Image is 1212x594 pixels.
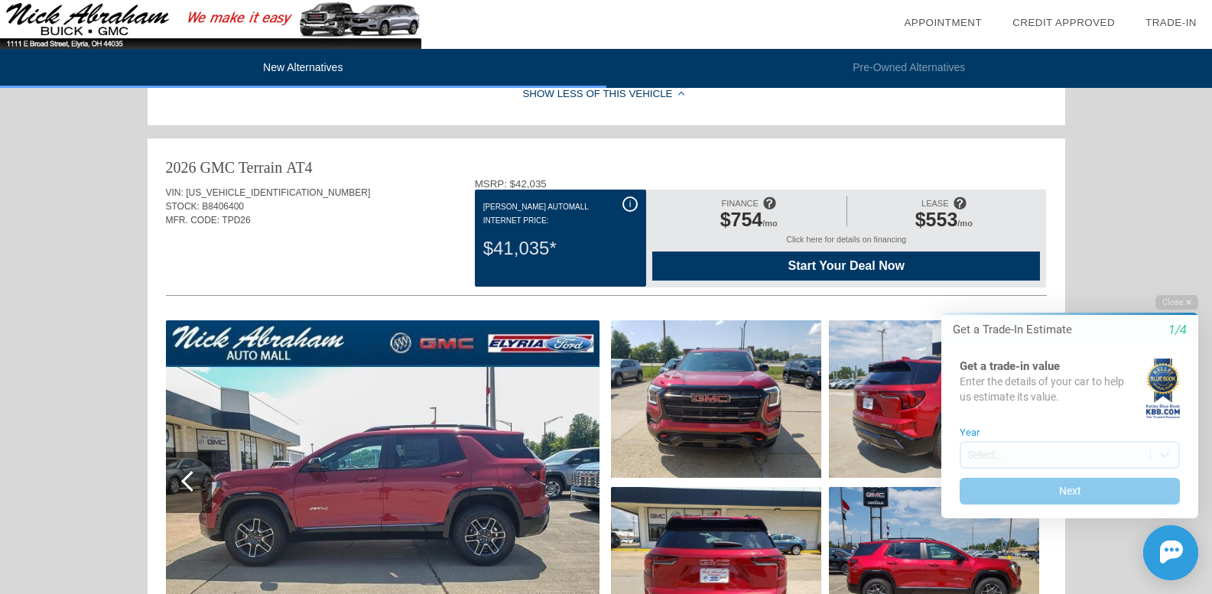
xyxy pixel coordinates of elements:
[475,178,1047,190] div: MSRP: $42,035
[483,203,589,225] font: [PERSON_NAME] Automall Internet Price:
[652,235,1040,252] div: Click here for details on financing
[166,215,220,226] span: MFR. CODE:
[660,209,837,235] div: /mo
[186,187,370,198] span: [US_VEHICLE_IDENTIFICATION_NUMBER]
[1012,17,1115,28] a: Credit Approved
[722,199,759,208] span: FINANCE
[909,281,1212,594] iframe: Chat Assistance
[166,201,200,212] span: STOCK:
[622,196,638,212] div: i
[904,17,982,28] a: Appointment
[166,250,1047,274] div: Quoted on [DATE] 1:01:19 PM
[1145,17,1197,28] a: Trade-In
[611,320,821,478] img: 2.jpg
[202,201,244,212] span: B8406400
[855,209,1032,235] div: /mo
[720,209,763,230] span: $754
[166,157,283,178] div: 2026 GMC Terrain
[915,209,958,230] span: $553
[286,157,312,178] div: AT4
[921,199,948,208] span: LEASE
[166,187,184,198] span: VIN:
[222,215,250,226] span: TPD26
[829,320,1039,478] img: 4.jpg
[483,229,638,268] div: $41,035*
[671,259,1021,273] span: Start Your Deal Now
